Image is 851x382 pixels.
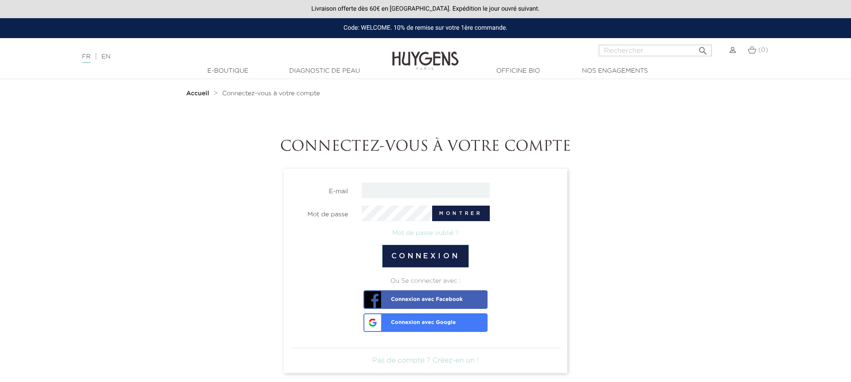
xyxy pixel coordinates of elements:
[180,139,671,156] h1: Connectez-vous à votre compte
[284,206,355,219] label: Mot de passe
[758,47,768,53] span: (0)
[284,183,355,196] label: E-mail
[372,357,479,364] a: Pas de compte ? Créez-en un !
[78,51,348,62] div: |
[363,313,488,332] a: Connexion avec Google
[599,45,712,56] input: Rechercher
[366,313,456,326] span: Connexion avec Google
[695,42,711,54] button: 
[186,90,209,97] strong: Accueil
[82,54,90,63] a: FR
[570,66,659,76] a: Nos engagements
[366,290,463,303] span: Connexion avec Facebook
[392,37,459,71] img: Huygens
[183,66,272,76] a: E-Boutique
[698,43,708,54] i: 
[432,206,489,221] button: Montrer
[382,245,469,268] button: Connexion
[280,66,369,76] a: Diagnostic de peau
[291,277,560,286] div: Ou Se connecter avec :
[363,290,488,309] a: Connexion avec Facebook
[392,230,459,236] a: Mot de passe oublié ?
[474,66,562,76] a: Officine Bio
[186,90,211,97] a: Accueil
[222,90,320,97] a: Connectez-vous à votre compte
[101,54,110,60] a: EN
